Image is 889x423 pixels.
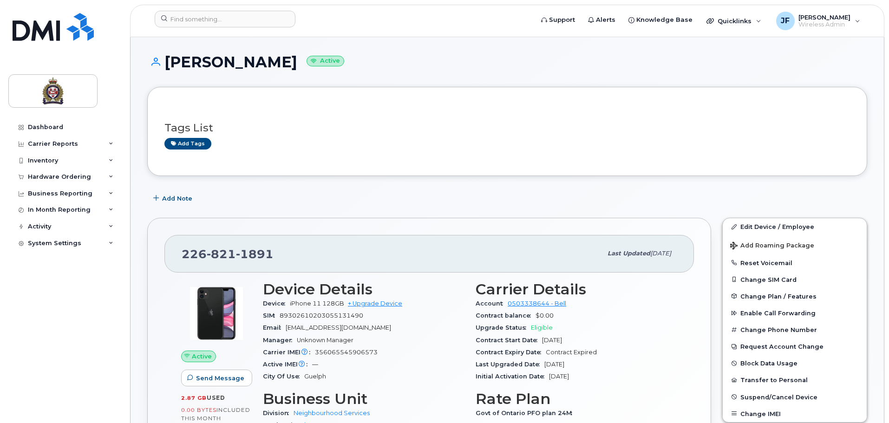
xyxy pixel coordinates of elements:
[546,349,597,356] span: Contract Expired
[182,247,274,261] span: 226
[263,324,286,331] span: Email
[723,355,867,371] button: Block Data Usage
[263,361,312,368] span: Active IMEI
[476,337,542,344] span: Contract Start Date
[476,373,549,380] span: Initial Activation Date
[263,390,464,407] h3: Business Unit
[348,300,402,307] a: + Upgrade Device
[723,305,867,321] button: Enable Call Forwarding
[476,361,544,368] span: Last Upgraded Date
[162,194,192,203] span: Add Note
[147,54,867,70] h1: [PERSON_NAME]
[476,300,508,307] span: Account
[723,389,867,405] button: Suspend/Cancel Device
[476,349,546,356] span: Contract Expiry Date
[286,324,391,331] span: [EMAIL_ADDRESS][DOMAIN_NAME]
[236,247,274,261] span: 1891
[650,250,671,257] span: [DATE]
[164,122,850,134] h3: Tags List
[207,247,236,261] span: 821
[181,407,216,413] span: 0.00 Bytes
[549,373,569,380] span: [DATE]
[723,254,867,271] button: Reset Voicemail
[723,288,867,305] button: Change Plan / Features
[294,410,370,416] a: Neighbourhood Services
[476,312,536,319] span: Contract balance
[307,56,344,66] small: Active
[207,394,225,401] span: used
[723,338,867,355] button: Request Account Change
[263,349,315,356] span: Carrier IMEI
[263,312,280,319] span: SIM
[740,310,816,317] span: Enable Call Forwarding
[723,271,867,288] button: Change SIM Card
[723,218,867,235] a: Edit Device / Employee
[189,286,244,341] img: iPhone_11.jpg
[730,242,814,251] span: Add Roaming Package
[290,300,344,307] span: iPhone 11 128GB
[723,371,867,388] button: Transfer to Personal
[263,373,304,380] span: City Of Use
[147,190,200,207] button: Add Note
[263,281,464,298] h3: Device Details
[315,349,378,356] span: 356065545906573
[476,324,531,331] span: Upgrade Status
[740,393,817,400] span: Suspend/Cancel Device
[181,406,250,422] span: included this month
[181,395,207,401] span: 2.87 GB
[723,405,867,422] button: Change IMEI
[304,373,326,380] span: Guelph
[297,337,353,344] span: Unknown Manager
[196,374,244,383] span: Send Message
[723,235,867,254] button: Add Roaming Package
[181,370,252,386] button: Send Message
[263,337,297,344] span: Manager
[723,321,867,338] button: Change Phone Number
[531,324,553,331] span: Eligible
[536,312,554,319] span: $0.00
[608,250,650,257] span: Last updated
[544,361,564,368] span: [DATE]
[476,390,677,407] h3: Rate Plan
[542,337,562,344] span: [DATE]
[312,361,318,368] span: —
[280,312,363,319] span: 89302610203055131490
[263,410,294,416] span: Division
[508,300,566,307] a: 0503338644 - Bell
[476,410,577,416] span: Govt of Ontario PFO plan 24M
[263,300,290,307] span: Device
[740,293,817,299] span: Change Plan / Features
[476,281,677,298] h3: Carrier Details
[164,138,211,150] a: Add tags
[192,352,212,361] span: Active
